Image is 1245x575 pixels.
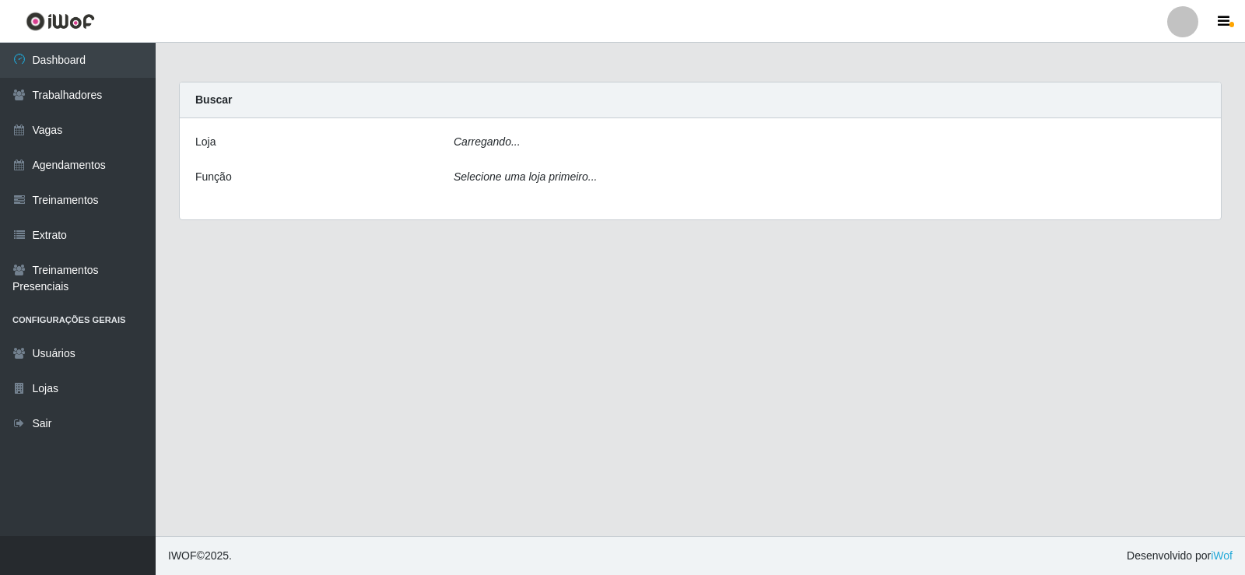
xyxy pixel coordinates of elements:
label: Loja [195,134,216,150]
span: Desenvolvido por [1127,548,1233,564]
label: Função [195,169,232,185]
strong: Buscar [195,93,232,106]
img: CoreUI Logo [26,12,95,31]
a: iWof [1211,549,1233,562]
i: Carregando... [454,135,521,148]
i: Selecione uma loja primeiro... [454,170,597,183]
span: © 2025 . [168,548,232,564]
span: IWOF [168,549,197,562]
